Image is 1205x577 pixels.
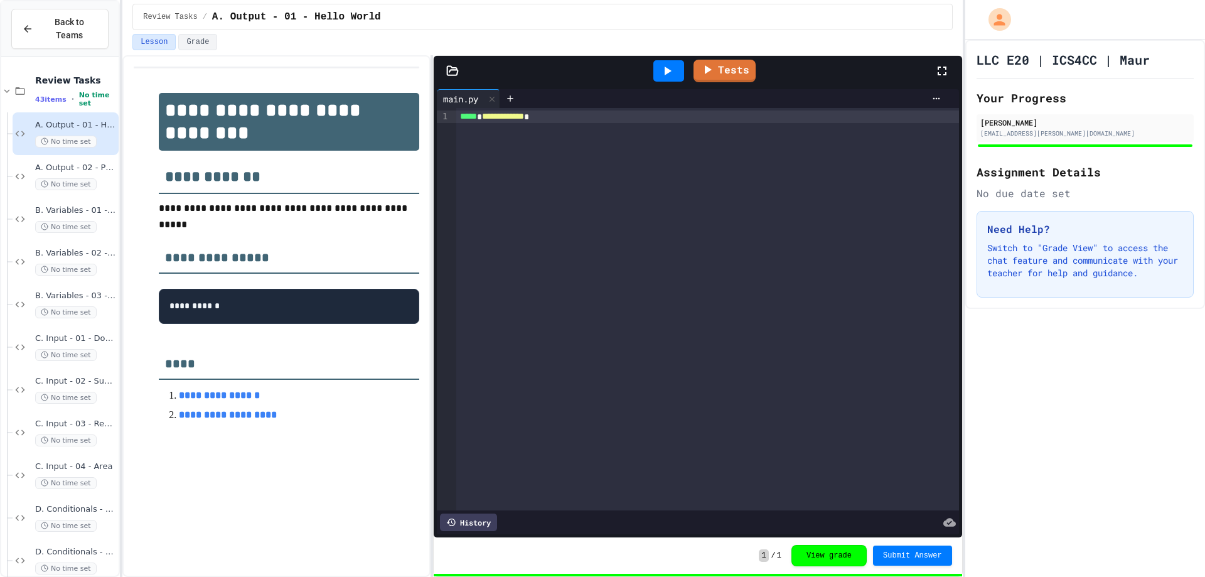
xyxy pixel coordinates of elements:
[980,117,1190,128] div: [PERSON_NAME]
[41,16,98,42] span: Back to Teams
[977,51,1150,68] h1: LLC E20 | ICS4CC | Maur
[35,520,97,532] span: No time set
[980,129,1190,138] div: [EMAIL_ADDRESS][PERSON_NAME][DOMAIN_NAME]
[883,551,942,561] span: Submit Answer
[777,551,781,561] span: 1
[35,376,116,387] span: C. Input - 02 - Sum Four Integers
[694,60,756,82] a: Tests
[977,186,1194,201] div: No due date set
[1152,527,1192,564] iframe: chat widget
[987,222,1183,237] h3: Need Help?
[35,221,97,233] span: No time set
[35,333,116,344] span: C. Input - 01 - Double The Number
[1101,472,1192,526] iframe: chat widget
[35,434,97,446] span: No time set
[977,89,1194,107] h2: Your Progress
[35,163,116,173] span: A. Output - 02 - Print Diamond Shape
[437,111,449,123] div: 1
[11,9,109,49] button: Back to Teams
[212,9,381,24] span: A. Output - 01 - Hello World
[79,91,116,107] span: No time set
[35,392,97,404] span: No time set
[203,12,207,22] span: /
[977,163,1194,181] h2: Assignment Details
[35,563,97,574] span: No time set
[987,242,1183,279] p: Switch to "Grade View" to access the chat feature and communicate with your teacher for help and ...
[35,75,116,86] span: Review Tasks
[35,264,97,276] span: No time set
[35,461,116,472] span: C. Input - 04 - Area
[35,547,116,558] span: D. Conditionals - 02 - Max Integer
[437,92,485,105] div: main.py
[440,514,497,531] div: History
[771,551,776,561] span: /
[791,545,867,566] button: View grade
[35,504,116,515] span: D. Conditionals - 01 - Old Enough to Drive?
[35,205,116,216] span: B. Variables - 01 - Print Values
[132,34,176,50] button: Lesson
[35,95,67,104] span: 43 items
[35,477,97,489] span: No time set
[178,34,217,50] button: Grade
[143,12,197,22] span: Review Tasks
[437,89,500,108] div: main.py
[975,5,1014,34] div: My Account
[35,349,97,361] span: No time set
[35,306,97,318] span: No time set
[72,94,74,104] span: •
[35,291,116,301] span: B. Variables - 03 - Calculate
[873,546,952,566] button: Submit Answer
[35,248,116,259] span: B. Variables - 02 - Describe Person
[35,419,116,429] span: C. Input - 03 - Read Name
[35,178,97,190] span: No time set
[35,136,97,148] span: No time set
[759,549,768,562] span: 1
[35,120,116,131] span: A. Output - 01 - Hello World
